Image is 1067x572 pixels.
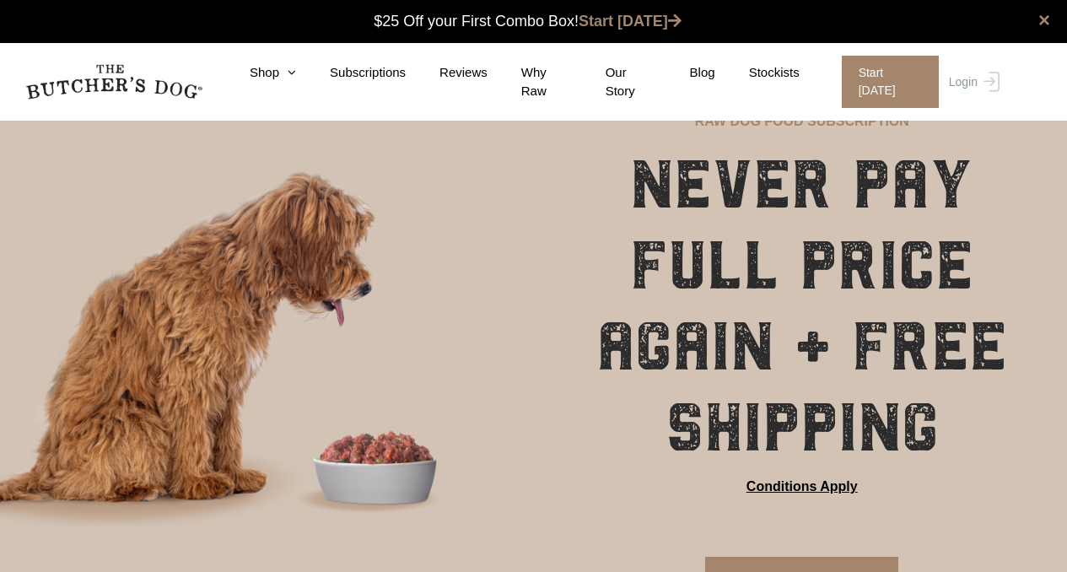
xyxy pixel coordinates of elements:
[1038,10,1050,30] a: close
[406,63,488,83] a: Reviews
[842,56,939,108] span: Start [DATE]
[945,56,1000,108] a: Login
[488,63,572,101] a: Why Raw
[579,144,1026,468] h1: NEVER PAY FULL PRICE AGAIN + FREE SHIPPING
[216,63,296,83] a: Shop
[715,63,800,83] a: Stockists
[296,63,406,83] a: Subscriptions
[579,13,682,30] a: Start [DATE]
[572,63,656,101] a: Our Story
[656,63,715,83] a: Blog
[825,56,945,108] a: Start [DATE]
[746,477,858,497] a: Conditions Apply
[695,111,909,132] p: RAW DOG FOOD SUBSCRIPTION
